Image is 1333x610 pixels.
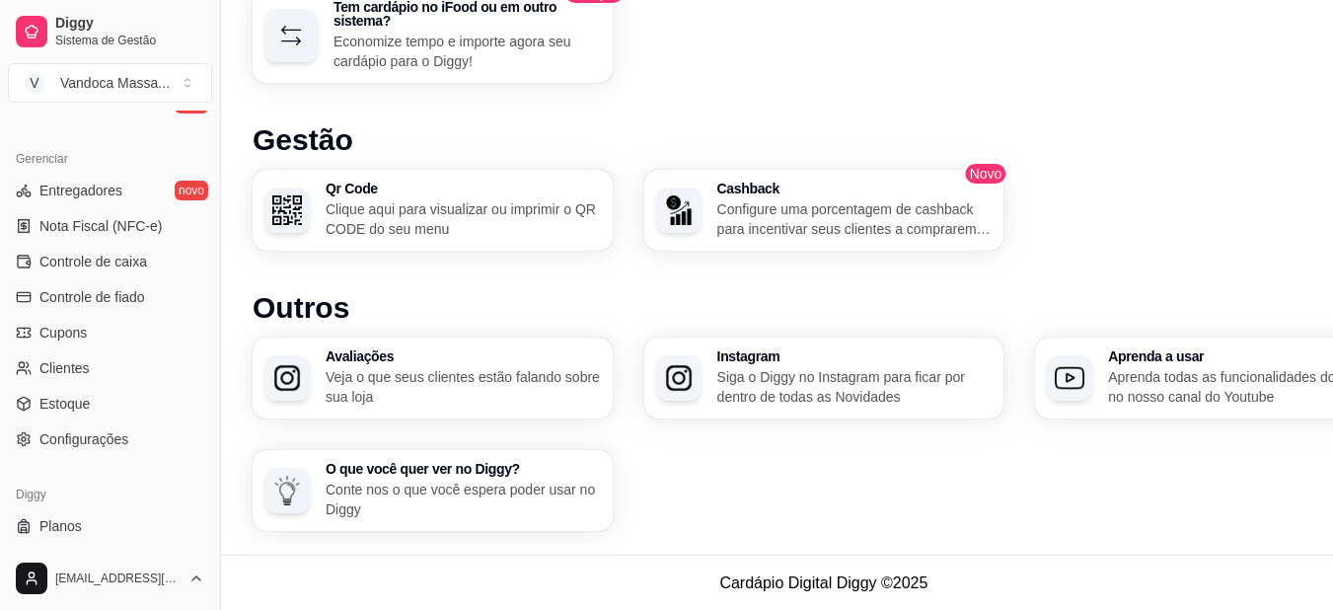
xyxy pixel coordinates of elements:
a: DiggySistema de Gestão [8,8,212,55]
span: Entregadores [39,181,122,200]
span: Cupons [39,323,87,343]
p: Configure uma porcentagem de cashback para incentivar seus clientes a comprarem em sua loja [717,199,993,239]
a: Controle de caixa [8,246,212,277]
img: Qr Code [272,195,302,225]
span: Diggy [55,15,204,33]
h3: Instagram [717,349,993,363]
a: Nota Fiscal (NFC-e) [8,210,212,242]
button: O que você quer ver no Diggy?O que você quer ver no Diggy?Conte nos o que você espera poder usar ... [253,450,613,531]
span: Sistema de Gestão [55,33,204,48]
h3: Cashback [717,182,993,195]
a: Entregadoresnovo [8,175,212,206]
p: Veja o que seus clientes estão falando sobre sua loja [326,367,601,407]
span: Estoque [39,394,90,414]
h3: Qr Code [326,182,601,195]
img: Aprenda a usar [1055,363,1084,393]
a: Configurações [8,423,212,455]
p: Clique aqui para visualizar ou imprimir o QR CODE do seu menu [326,199,601,239]
span: Clientes [39,358,90,378]
button: Qr CodeQr CodeClique aqui para visualizar ou imprimir o QR CODE do seu menu [253,170,613,251]
img: Cashback [664,195,694,225]
span: Nota Fiscal (NFC-e) [39,216,162,236]
span: Configurações [39,429,128,449]
button: InstagramInstagramSiga o Diggy no Instagram para ficar por dentro de todas as Novidades [644,338,1004,419]
span: Controle de fiado [39,287,145,307]
button: AvaliaçõesAvaliaçõesVeja o que seus clientes estão falando sobre sua loja [253,338,613,419]
span: Novo [964,162,1008,186]
img: Avaliações [272,363,302,393]
div: Vandoca Massa ... [60,73,170,93]
button: Select a team [8,63,212,103]
span: Controle de caixa [39,252,147,271]
span: V [25,73,44,93]
a: Cupons [8,317,212,348]
p: Siga o Diggy no Instagram para ficar por dentro de todas as Novidades [717,367,993,407]
span: [EMAIL_ADDRESS][DOMAIN_NAME] [55,571,181,586]
img: Instagram [664,363,694,393]
a: Estoque [8,388,212,419]
button: CashbackCashbackConfigure uma porcentagem de cashback para incentivar seus clientes a comprarem e... [644,170,1004,251]
button: [EMAIL_ADDRESS][DOMAIN_NAME] [8,555,212,602]
a: Controle de fiado [8,281,212,313]
a: Planos [8,510,212,542]
h3: O que você quer ver no Diggy? [326,462,601,476]
p: Economize tempo e importe agora seu cardápio para o Diggy! [333,32,601,71]
a: Clientes [8,352,212,384]
a: Precisa de ajuda? [8,546,212,577]
h3: Avaliações [326,349,601,363]
span: Planos [39,516,82,536]
div: Gerenciar [8,143,212,175]
div: Diggy [8,479,212,510]
img: O que você quer ver no Diggy? [272,476,302,505]
p: Conte nos o que você espera poder usar no Diggy [326,480,601,519]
